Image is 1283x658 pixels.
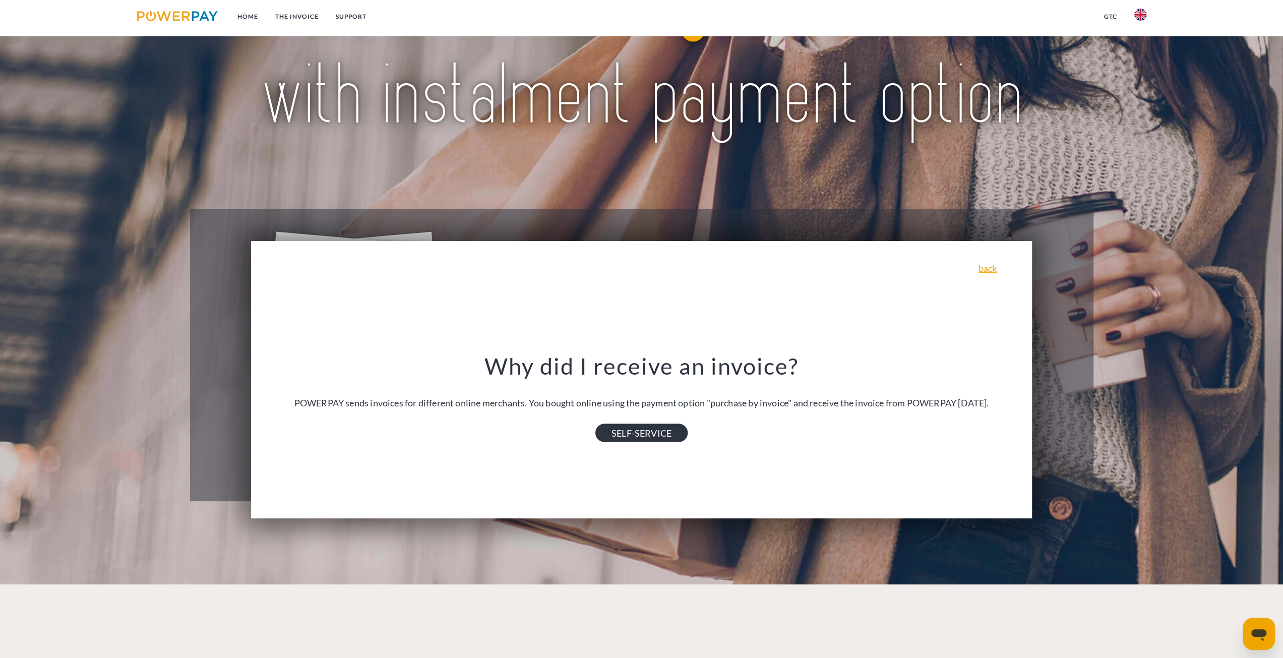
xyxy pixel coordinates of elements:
[595,424,688,442] a: SELF-SERVICE
[1243,618,1275,650] iframe: Button to launch messaging window
[979,264,997,273] a: back
[1095,8,1126,26] a: GTC
[1134,9,1146,21] img: en
[228,8,266,26] a: Home
[263,351,1020,380] h3: Why did I receive an invoice?
[263,351,1020,433] div: POWERPAY sends invoices for different online merchants. You bought online using the payment optio...
[266,8,327,26] a: THE INVOICE
[137,11,218,21] img: logo-powerpay.svg
[327,8,375,26] a: Support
